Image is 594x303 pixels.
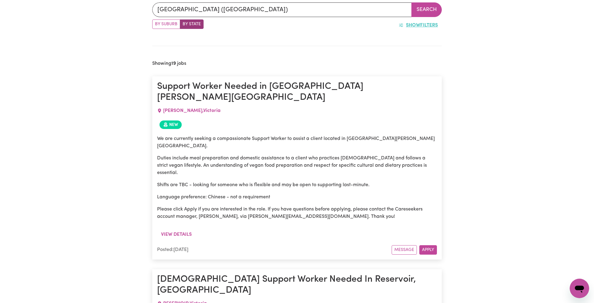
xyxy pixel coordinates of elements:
h1: [DEMOGRAPHIC_DATA] Support Worker Needed In Reservoir, [GEOGRAPHIC_DATA] [157,274,437,296]
label: Search by suburb/post code [152,19,180,29]
input: e.g. New South Wales, or NSW [152,2,412,17]
button: ShowFilters [395,19,442,31]
p: Please click Apply if you are interested in the role. If you have questions before applying, plea... [157,206,437,220]
button: Message [392,245,417,255]
button: Apply for this job [419,245,437,255]
div: Posted: [DATE] [157,246,392,253]
button: View details [157,229,196,240]
p: Duties include meal preparation and domestic assistance to a client who practices [DEMOGRAPHIC_DA... [157,155,437,176]
span: Job posted within the last 30 days [160,120,182,129]
p: Language preference: Chinese - not a requirement [157,193,437,201]
span: [PERSON_NAME] , Victoria [163,108,221,113]
span: Show [406,23,420,28]
button: Search [411,2,442,17]
iframe: Button to launch messaging window [570,279,589,298]
p: Shifts are TBC - looking for someone who is flexible and may be open to supporting last-minute. [157,181,437,189]
p: We are currently seeking a compassionate Support Worker to assist a client located in [GEOGRAPHIC... [157,135,437,150]
label: Search by state [180,19,204,29]
h1: Support Worker Needed in [GEOGRAPHIC_DATA][PERSON_NAME][GEOGRAPHIC_DATA] [157,81,437,103]
b: 19 [171,61,176,66]
h2: Showing jobs [152,61,186,67]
